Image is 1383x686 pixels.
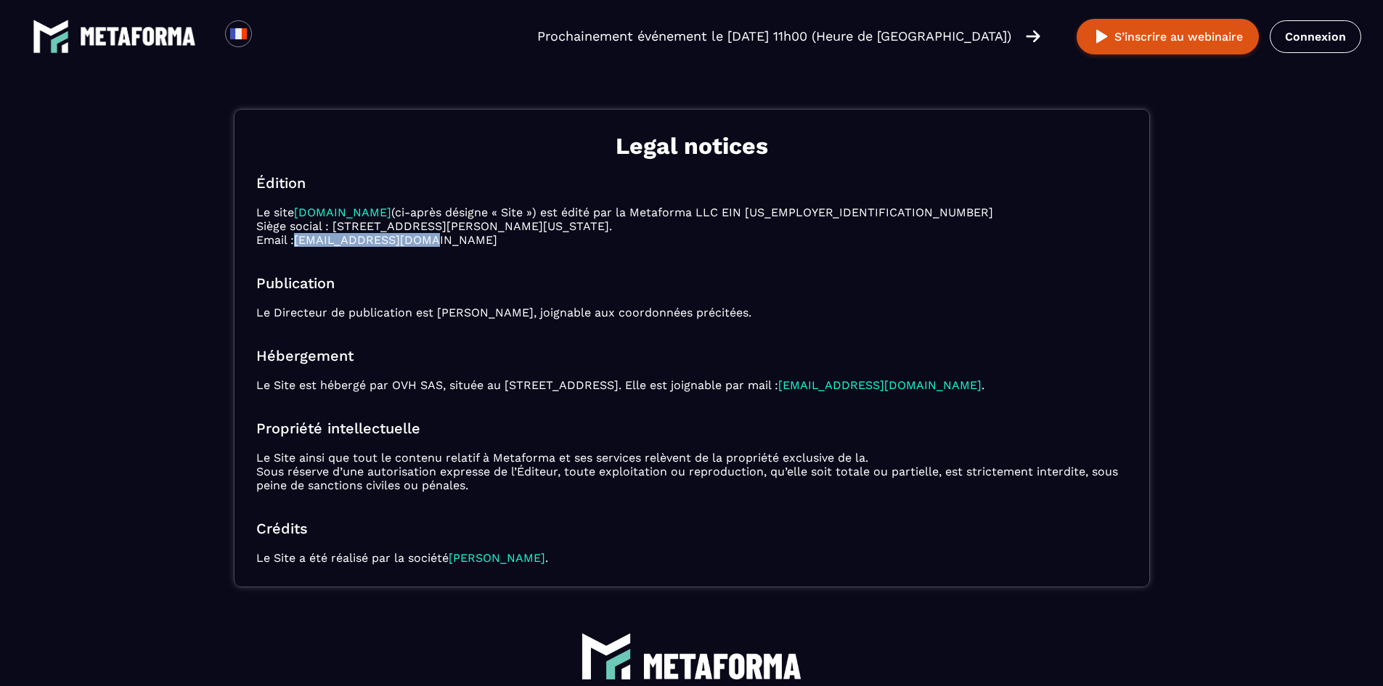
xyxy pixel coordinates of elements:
p: Le Site est hébergé par OVH SAS, située au [STREET_ADDRESS]. Elle est joignable par mail : . [256,378,1127,392]
div: Search for option [252,20,287,52]
input: Search for option [264,28,275,45]
p: Le Site a été réalisé par la société . [256,551,1127,565]
img: arrow-right [1026,28,1040,44]
a: [EMAIL_ADDRESS][DOMAIN_NAME] [294,233,497,247]
p: Le site (ci-après désigne « Site ») est édité par la Metaforma LLC EIN [US_EMPLOYER_IDENTIFICATIO... [256,205,1127,247]
p: Le Site ainsi que tout le contenu relatif à Metaforma et ses services relèvent de la propriété ex... [256,451,1127,492]
h2: Publication [256,274,1127,292]
img: play [1093,28,1111,46]
a: [EMAIL_ADDRESS][DOMAIN_NAME] [778,378,982,392]
h2: Crédits [256,520,1127,537]
img: logo [581,631,632,682]
p: Prochainement événement le [DATE] 11h00 (Heure de [GEOGRAPHIC_DATA]) [537,26,1011,46]
button: S’inscrire au webinaire [1077,19,1259,54]
h2: Édition [256,174,1127,192]
h2: Propriété intellectuelle [256,420,1127,437]
img: logo [642,653,802,679]
a: [PERSON_NAME] [449,551,545,565]
img: logo [33,18,69,54]
p: Le Directeur de publication est [PERSON_NAME], joignable aux coordonnées précitées. [256,306,1127,319]
a: [DOMAIN_NAME] [294,205,391,219]
a: Connexion [1270,20,1361,53]
img: fr [229,25,248,43]
h2: Hébergement [256,347,1127,364]
img: logo [80,27,196,46]
h1: Legal notices [256,131,1127,160]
